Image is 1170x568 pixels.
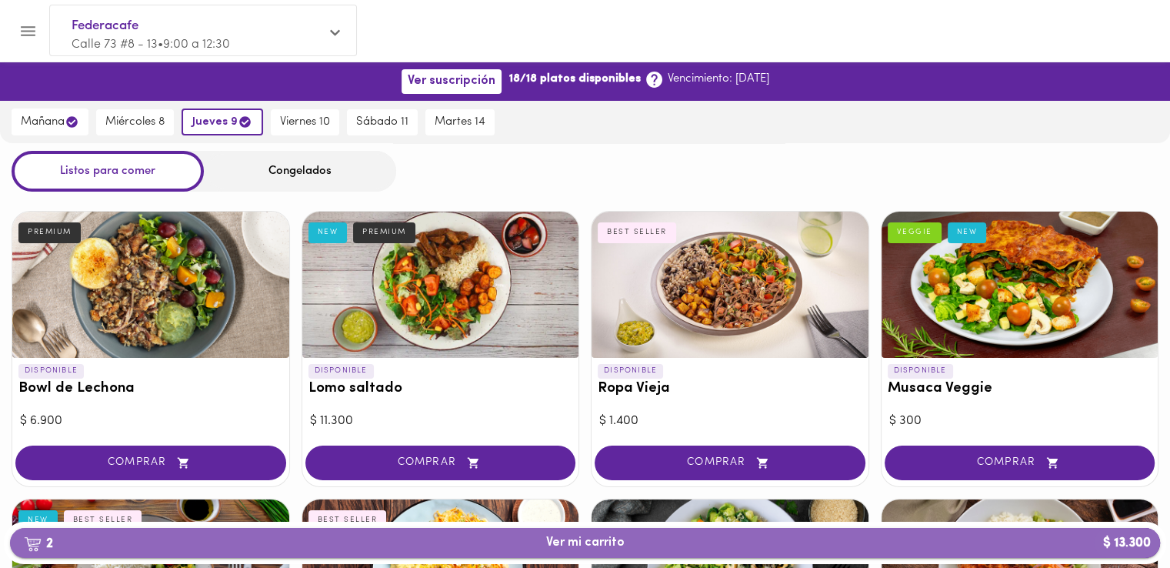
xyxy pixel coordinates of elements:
h3: Bowl de Lechona [18,381,283,397]
p: DISPONIBLE [18,364,84,378]
span: viernes 10 [280,115,330,129]
p: DISPONIBLE [598,364,663,378]
div: Ropa Vieja [592,212,868,358]
button: Ver suscripción [402,69,502,93]
button: COMPRAR [595,446,865,480]
button: Menu [9,12,47,50]
span: Federacafe [72,16,319,36]
h3: Musaca Veggie [888,381,1152,397]
button: jueves 9 [182,109,263,135]
div: $ 1.400 [599,413,861,430]
button: COMPRAR [885,446,1155,480]
div: VEGGIE [888,222,942,242]
p: Vencimiento: [DATE] [668,71,769,87]
div: Bowl de Lechona [12,212,289,358]
div: Congelados [204,151,396,192]
button: martes 14 [425,109,495,135]
button: COMPRAR [15,446,286,480]
div: $ 6.900 [20,413,282,430]
span: COMPRAR [614,456,846,469]
span: COMPRAR [904,456,1136,469]
div: PREMIUM [353,222,415,242]
img: cart.png [24,536,42,552]
button: viernes 10 [271,109,339,135]
button: mañana [12,109,88,135]
p: DISPONIBLE [308,364,374,378]
div: $ 11.300 [310,413,572,430]
div: NEW [948,222,987,242]
span: Calle 73 #8 - 13 • 9:00 a 12:30 [72,38,230,51]
p: DISPONIBLE [888,364,953,378]
span: Ver suscripción [408,74,495,89]
div: $ 300 [889,413,1151,430]
b: 18/18 platos disponibles [509,71,641,87]
span: mañana [21,115,79,129]
div: Lomo saltado [302,212,579,358]
b: 2 [15,533,62,553]
span: jueves 9 [192,115,252,129]
span: miércoles 8 [105,115,165,129]
span: Ver mi carrito [546,536,625,550]
button: miércoles 8 [96,109,174,135]
h3: Lomo saltado [308,381,573,397]
button: sábado 11 [347,109,418,135]
div: Musaca Veggie [882,212,1158,358]
div: BEST SELLER [598,222,676,242]
button: 2Ver mi carrito$ 13.300 [10,528,1160,558]
button: COMPRAR [305,446,576,480]
span: COMPRAR [325,456,557,469]
span: COMPRAR [35,456,267,469]
iframe: Messagebird Livechat Widget [1081,479,1155,553]
div: NEW [18,510,58,530]
div: BEST SELLER [64,510,142,530]
div: Listos para comer [12,151,204,192]
h3: Ropa Vieja [598,381,862,397]
div: PREMIUM [18,222,81,242]
span: sábado 11 [356,115,408,129]
div: NEW [308,222,348,242]
div: BEST SELLER [308,510,387,530]
span: martes 14 [435,115,485,129]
